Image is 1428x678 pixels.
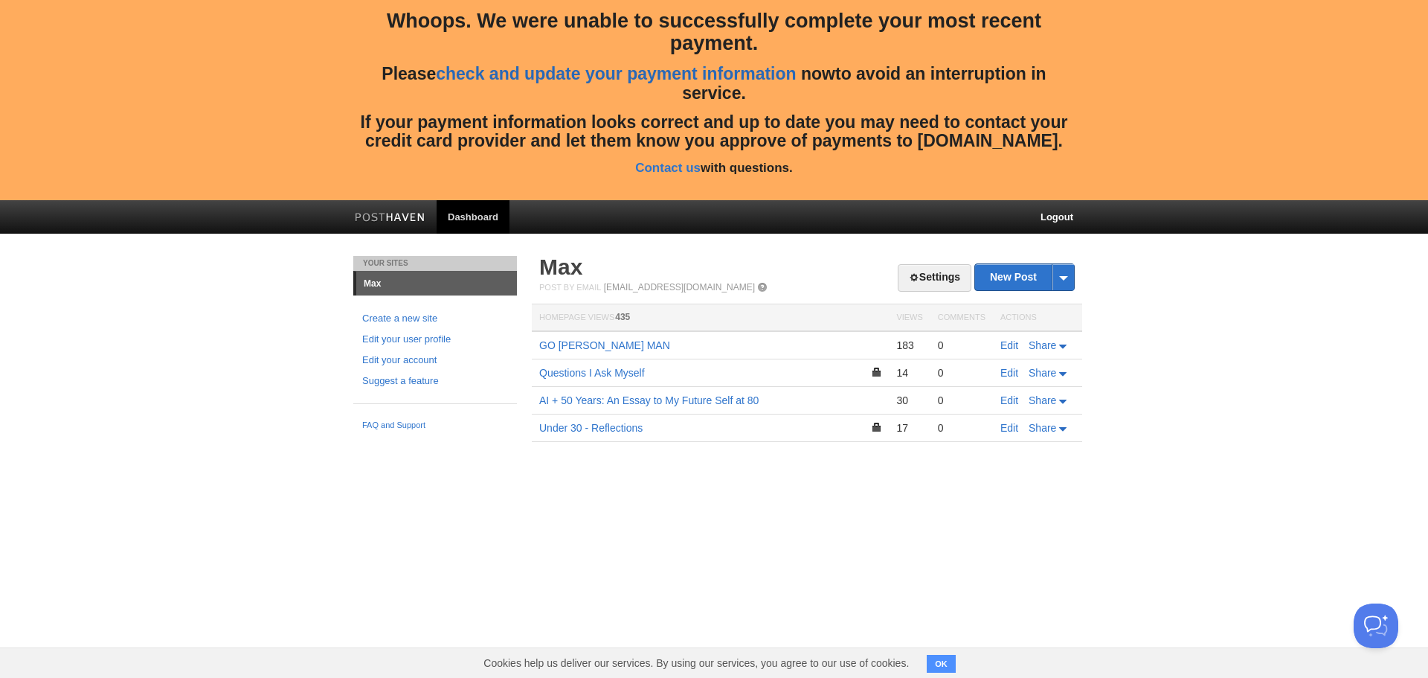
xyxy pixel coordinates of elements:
span: Share [1029,339,1056,351]
div: 17 [896,421,922,435]
div: 0 [938,394,985,407]
img: Posthaven-bar [355,213,425,224]
h3: Whoops. We were unable to successfully complete your most recent payment. [353,10,1075,54]
a: FAQ and Support [362,419,508,432]
div: 30 [896,394,922,407]
a: Settings [898,264,971,292]
strong: now [801,64,835,83]
div: 0 [938,421,985,435]
a: Edit [1000,339,1018,351]
h5: with questions. [353,161,1075,176]
a: Edit [1000,422,1018,434]
a: New Post [975,264,1074,290]
button: OK [927,655,956,673]
span: Post by Email [539,283,601,292]
a: Max [539,255,582,279]
a: Edit your account [362,353,508,368]
a: Questions I Ask Myself [539,367,645,379]
div: 14 [896,366,922,380]
div: 183 [896,339,922,352]
a: check and update your payment information [436,64,796,83]
a: Logout [1029,200,1084,234]
a: GO [PERSON_NAME] MAN [539,339,670,351]
th: Actions [993,304,1082,332]
a: [EMAIL_ADDRESS][DOMAIN_NAME] [604,282,755,292]
a: Edit [1000,367,1018,379]
span: Share [1029,367,1056,379]
a: Edit [1000,394,1018,406]
th: Views [889,304,930,332]
a: Suggest a feature [362,374,508,389]
a: Under 30 - Reflections [539,422,643,434]
div: 0 [938,366,985,380]
span: Share [1029,394,1056,406]
a: Create a new site [362,311,508,327]
span: Share [1029,422,1056,434]
span: 435 [615,312,630,322]
a: Contact us [635,161,701,175]
a: Dashboard [437,200,509,234]
a: Max [356,272,517,295]
th: Comments [930,304,993,332]
th: Homepage Views [532,304,889,332]
a: Edit your user profile [362,332,508,348]
span: Cookies help us deliver our services. By using our services, you agree to our use of cookies. [469,648,924,678]
h4: Please to avoid an interruption in service. [353,65,1075,103]
a: AI + 50 Years: An Essay to My Future Self at 80 [539,394,759,406]
div: 0 [938,339,985,352]
iframe: Help Scout Beacon - Open [1354,604,1398,648]
li: Your Sites [353,256,517,271]
h4: If your payment information looks correct and up to date you may need to contact your credit card... [353,113,1075,151]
